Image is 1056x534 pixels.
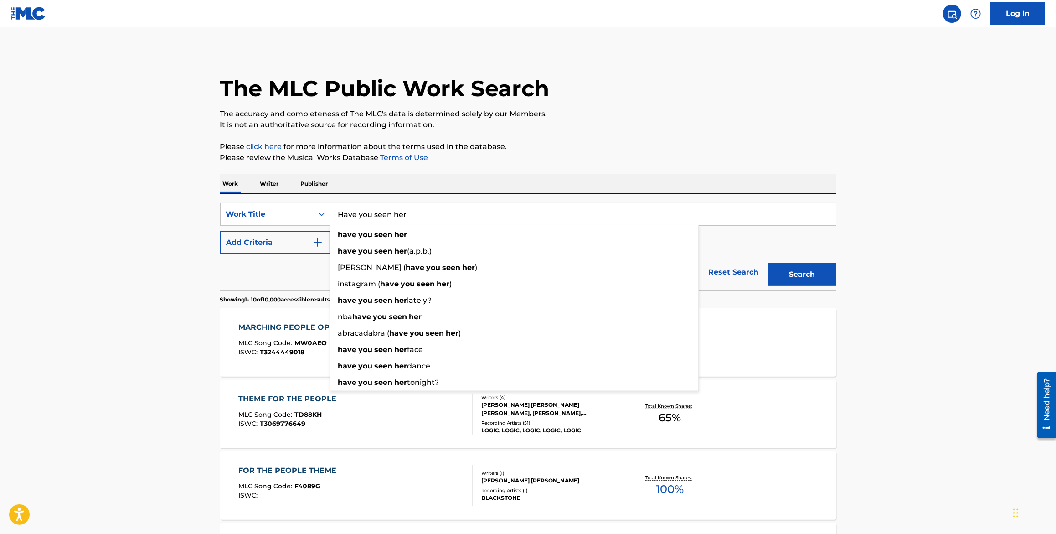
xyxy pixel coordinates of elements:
div: Work Title [226,209,308,220]
span: face [407,345,423,354]
span: MLC Song Code : [238,410,294,419]
strong: her [395,247,407,255]
strong: have [338,247,357,255]
img: help [970,8,981,19]
span: TD88KH [294,410,322,419]
span: MW0AEO [294,339,327,347]
strong: you [359,362,373,370]
strong: her [409,312,422,321]
strong: you [401,280,415,288]
strong: have [390,329,408,337]
button: Search [768,263,836,286]
strong: you [373,312,387,321]
strong: seen [389,312,407,321]
p: The accuracy and completeness of The MLC's data is determined solely by our Members. [220,109,836,119]
div: Recording Artists ( 51 ) [481,420,619,426]
strong: seen [375,345,393,354]
span: 100 % [656,481,684,498]
span: ) [459,329,461,337]
strong: seen [375,378,393,387]
a: Terms of Use [379,153,428,162]
p: Total Known Shares: [646,474,695,481]
a: Public Search [943,5,961,23]
div: [PERSON_NAME] [PERSON_NAME] [PERSON_NAME], [PERSON_NAME], [PERSON_NAME] [481,401,619,417]
span: T3069776649 [260,420,305,428]
span: tonight? [407,378,439,387]
p: It is not an authoritative source for recording information. [220,119,836,130]
strong: her [437,280,450,288]
strong: seen [375,296,393,305]
iframe: Resource Center [1030,368,1056,441]
a: FOR THE PEOPLE THEMEMLC Song Code:F4089GISWC:Writers (1)[PERSON_NAME] [PERSON_NAME]Recording Arti... [220,451,836,520]
div: Recording Artists ( 1 ) [481,487,619,494]
div: FOR THE PEOPLE THEME [238,465,341,476]
h1: The MLC Public Work Search [220,75,550,102]
strong: seen [417,280,435,288]
span: ISWC : [238,491,260,499]
p: Please for more information about the terms used in the database. [220,141,836,152]
a: MARCHING PEOPLE OPENING THEMEMLC Song Code:MW0AEOISWC:T3244449018Writers (1)[PERSON_NAME]Recordin... [220,308,836,377]
img: 9d2ae6d4665cec9f34b9.svg [312,237,323,248]
strong: her [395,378,407,387]
p: Please review the Musical Works Database [220,152,836,163]
span: MLC Song Code : [238,482,294,490]
strong: have [338,296,357,305]
a: Reset Search [704,262,763,282]
strong: have [381,280,399,288]
a: click here [247,142,282,151]
span: ) [475,263,478,272]
iframe: Chat Widget [1010,490,1056,534]
span: nba [338,312,353,321]
strong: you [427,263,441,272]
span: ISWC : [238,348,260,356]
p: Showing 1 - 10 of 10,000 accessible results (Total 3,854,697 ) [220,296,376,304]
strong: have [353,312,371,321]
strong: you [359,230,373,239]
a: THEME FOR THE PEOPLEMLC Song Code:TD88KHISWC:T3069776649Writers (4)[PERSON_NAME] [PERSON_NAME] [P... [220,380,836,448]
div: THEME FOR THE PEOPLE [238,394,341,404]
span: lately? [407,296,432,305]
span: 65 % [659,410,681,426]
strong: seen [375,230,393,239]
strong: her [395,230,407,239]
strong: seen [443,263,461,272]
strong: you [359,378,373,387]
strong: have [338,230,357,239]
strong: her [395,296,407,305]
strong: seen [375,362,393,370]
form: Search Form [220,203,836,290]
div: Writers ( 4 ) [481,394,619,401]
img: search [947,8,958,19]
p: Total Known Shares: [646,403,695,410]
img: MLC Logo [11,7,46,20]
div: [PERSON_NAME] [PERSON_NAME] [481,477,619,485]
p: Publisher [298,174,331,193]
span: dance [407,362,431,370]
span: T3244449018 [260,348,304,356]
p: Work [220,174,241,193]
strong: her [446,329,459,337]
strong: her [395,362,407,370]
strong: her [463,263,475,272]
span: instagram ( [338,280,381,288]
div: MARCHING PEOPLE OPENING THEME [238,322,388,333]
span: ISWC : [238,420,260,428]
span: [PERSON_NAME] ( [338,263,406,272]
button: Add Criteria [220,231,330,254]
strong: have [406,263,425,272]
p: Writer [258,174,282,193]
span: MLC Song Code : [238,339,294,347]
span: abracadabra ( [338,329,390,337]
div: LOGIC, LOGIC, LOGIC, LOGIC, LOGIC [481,426,619,435]
div: Writers ( 1 ) [481,470,619,477]
strong: her [395,345,407,354]
strong: you [359,296,373,305]
div: Help [967,5,985,23]
strong: you [359,247,373,255]
a: Log In [990,2,1045,25]
strong: have [338,362,357,370]
span: F4089G [294,482,320,490]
